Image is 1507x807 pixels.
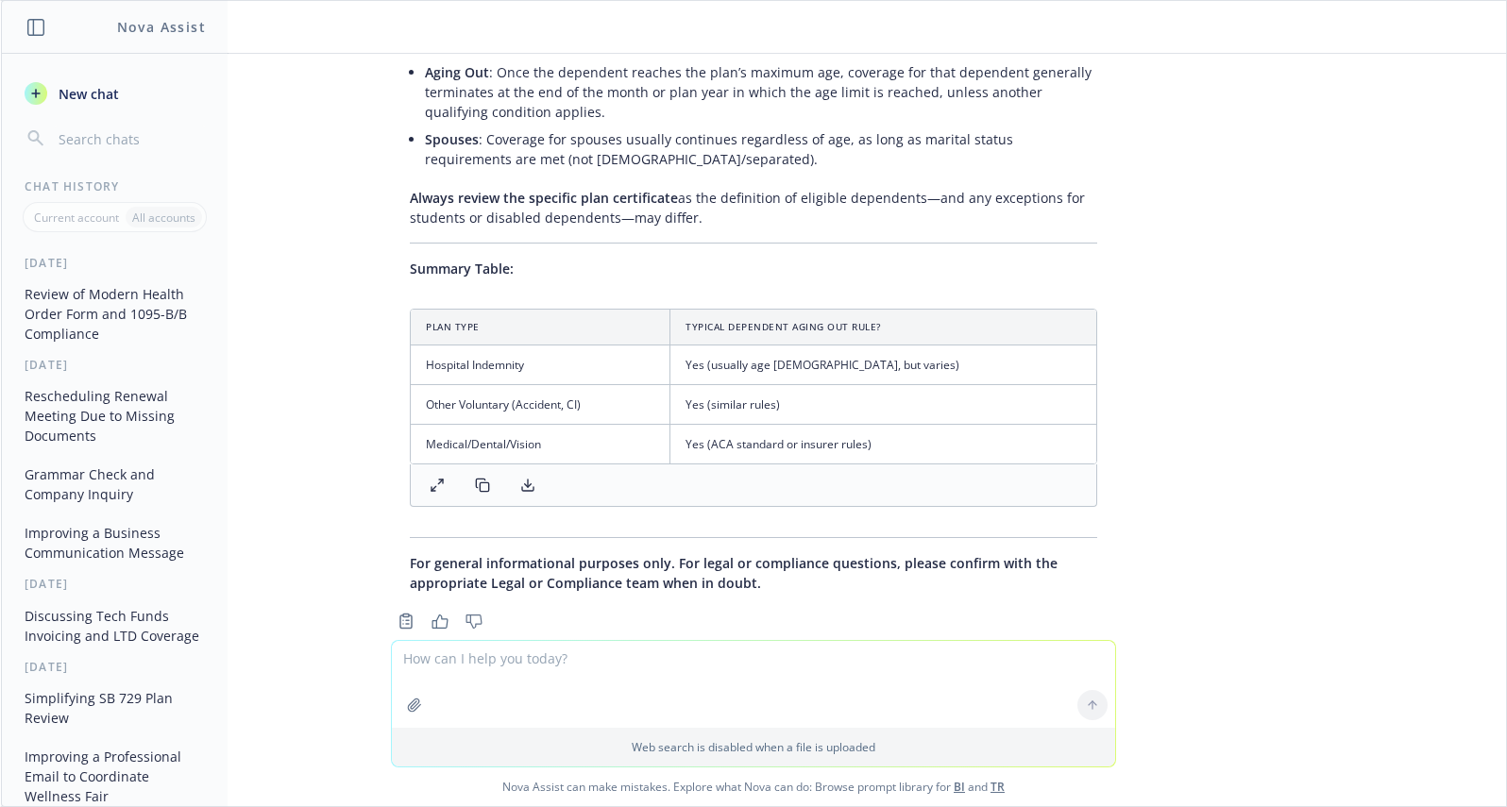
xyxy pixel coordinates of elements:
button: Thumbs down [459,608,489,634]
button: Simplifying SB 729 Plan Review [17,682,212,733]
span: New chat [55,84,119,104]
svg: Copy to clipboard [398,613,415,630]
td: Yes (similar rules) [670,385,1096,425]
div: [DATE] [2,659,228,675]
div: [DATE] [2,576,228,592]
td: Other Voluntary (Accident, CI) [411,385,670,425]
div: Chat History [2,178,228,194]
td: Hospital Indemnity [411,345,670,385]
p: : Once the dependent reaches the plan’s maximum age, coverage for that dependent generally termin... [425,62,1097,122]
td: Yes (usually age [DEMOGRAPHIC_DATA], but varies) [670,345,1096,385]
th: Typical Dependent Aging Out Rule? [670,310,1096,345]
span: Nova Assist can make mistakes. Explore what Nova can do: Browse prompt library for and [8,767,1499,806]
p: Web search is disabled when a file is uploaded [403,739,1104,755]
button: Discussing Tech Funds Invoicing and LTD Coverage [17,600,212,651]
span: Summary Table: [410,260,514,277]
p: as the definition of eligible dependents—and any exceptions for students or disabled dependents—m... [410,188,1097,227]
div: [DATE] [2,357,228,373]
span: Aging Out [425,63,489,81]
button: Rescheduling Renewal Meeting Due to Missing Documents [17,380,212,451]
span: Always review the specific plan certificate [410,189,678,207]
a: BI [954,779,965,795]
button: New chat [17,76,212,110]
p: Current account [34,210,119,226]
input: Search chats [55,126,205,152]
div: [DATE] [2,255,228,271]
span: For general informational purposes only. For legal or compliance questions, please confirm with t... [410,554,1058,592]
button: Grammar Check and Company Inquiry [17,459,212,510]
td: Medical/Dental/Vision [411,425,670,464]
h1: Nova Assist [117,17,206,37]
td: Yes (ACA standard or insurer rules) [670,425,1096,464]
th: Plan Type [411,310,670,345]
a: TR [991,779,1005,795]
p: : Coverage for spouses usually continues regardless of age, as long as marital status requirement... [425,129,1097,169]
p: All accounts [132,210,195,226]
button: Review of Modern Health Order Form and 1095-B/B Compliance [17,278,212,349]
span: Spouses [425,130,479,148]
button: Improving a Business Communication Message [17,517,212,568]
